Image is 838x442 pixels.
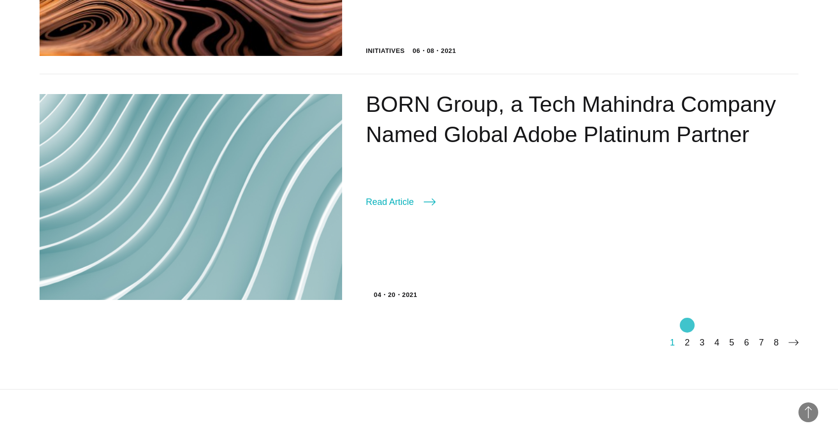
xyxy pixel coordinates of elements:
[714,338,719,347] a: 4
[774,338,779,347] a: 8
[744,338,749,347] a: 6
[685,338,690,347] a: 2
[798,402,818,422] button: Back to Top
[366,92,776,147] a: BORN Group, a Tech Mahindra Company Named Global Adobe Platinum Partner
[366,195,436,209] a: Read Article
[700,338,705,347] a: 3
[374,290,417,300] time: 04・20・2021
[413,46,456,56] time: 06・08・2021
[729,338,734,347] a: 5
[759,338,764,347] a: 7
[670,338,675,347] span: 1
[366,47,404,54] a: Initiatives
